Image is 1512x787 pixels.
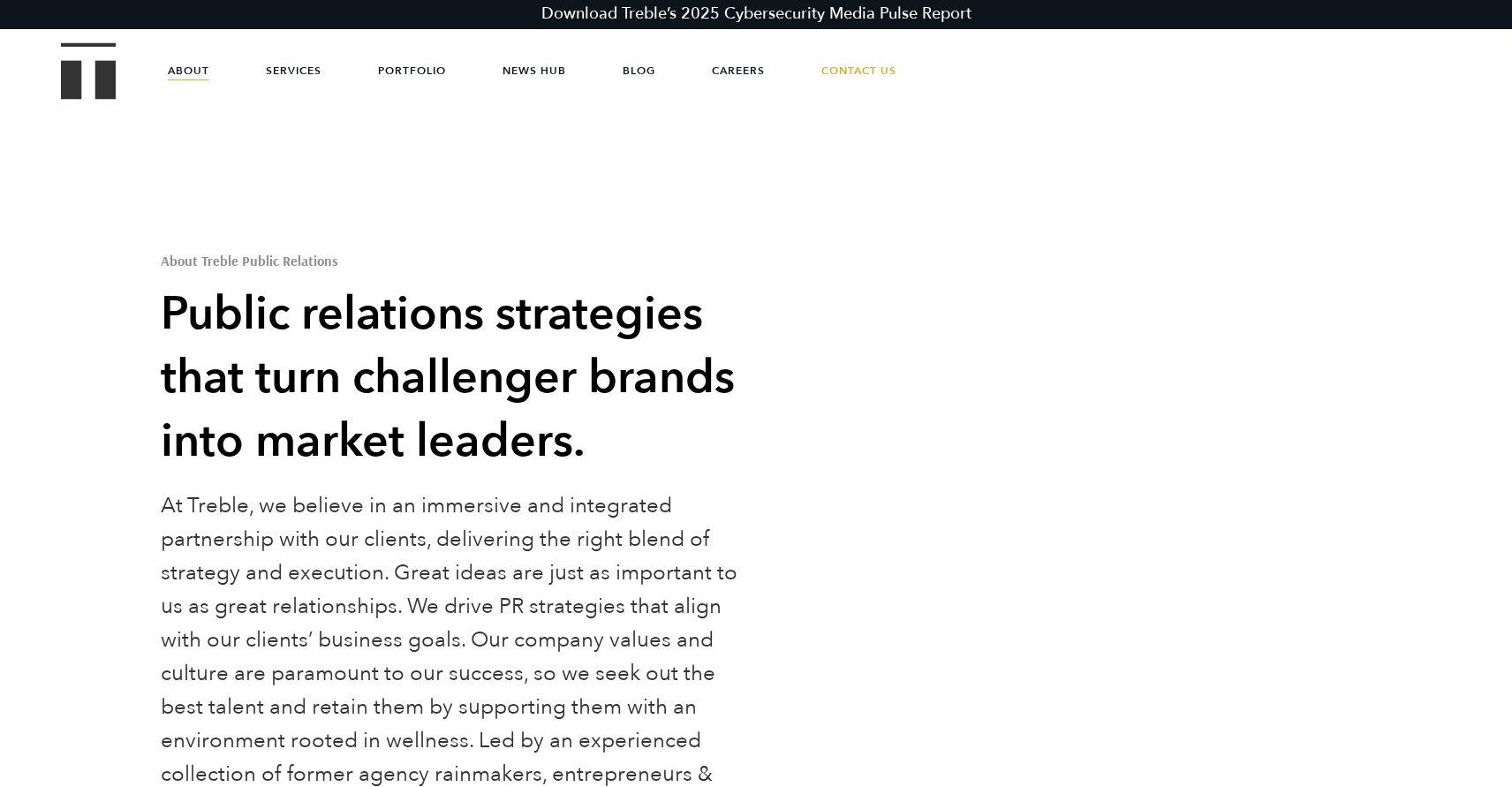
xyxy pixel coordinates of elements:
a: Blog [623,44,655,97]
h2: Public relations strategies that turn challenger brands into market leaders. [161,283,751,473]
a: Portfolio [378,44,446,97]
a: Services [266,44,321,97]
a: Careers [712,44,765,97]
a: News Hub [503,44,566,97]
img: Treble logo [61,42,117,99]
a: Contact Us [821,44,896,97]
a: About [168,44,209,97]
h1: About Treble Public Relations [161,254,751,268]
a: Treble Homepage [62,44,115,98]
